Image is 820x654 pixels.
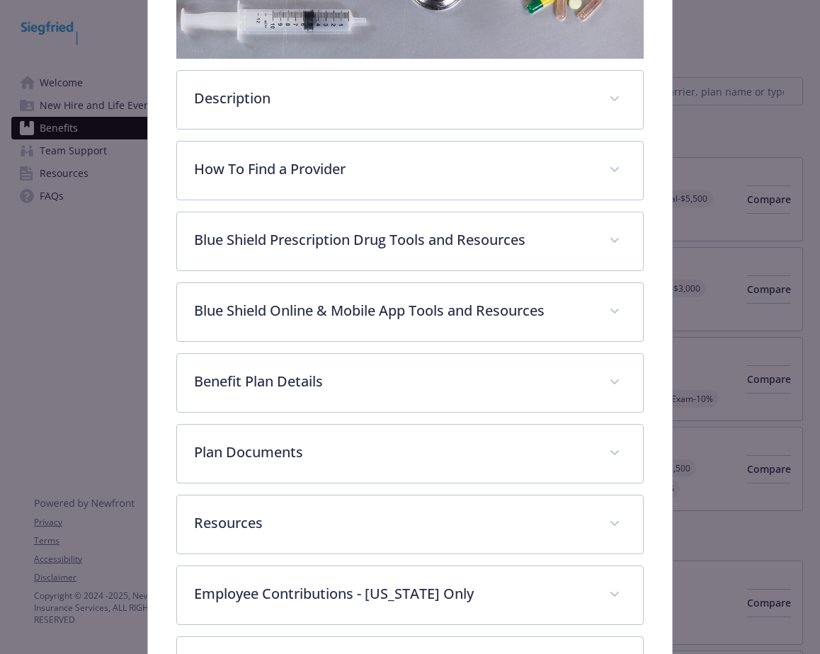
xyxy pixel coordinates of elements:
div: Plan Documents [177,425,642,483]
div: Blue Shield Prescription Drug Tools and Resources [177,212,642,270]
div: Employee Contributions - [US_STATE] Only [177,566,642,624]
p: How To Find a Provider [194,159,591,180]
p: Blue Shield Prescription Drug Tools and Resources [194,229,591,251]
div: Blue Shield Online & Mobile App Tools and Resources [177,283,642,341]
div: Description [177,71,642,129]
div: Benefit Plan Details [177,354,642,412]
p: Description [194,88,591,109]
div: Resources [177,495,642,553]
div: How To Find a Provider [177,142,642,200]
p: Blue Shield Online & Mobile App Tools and Resources [194,300,591,321]
p: Plan Documents [194,442,591,463]
p: Employee Contributions - [US_STATE] Only [194,583,591,604]
p: Benefit Plan Details [194,371,591,392]
p: Resources [194,512,591,534]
